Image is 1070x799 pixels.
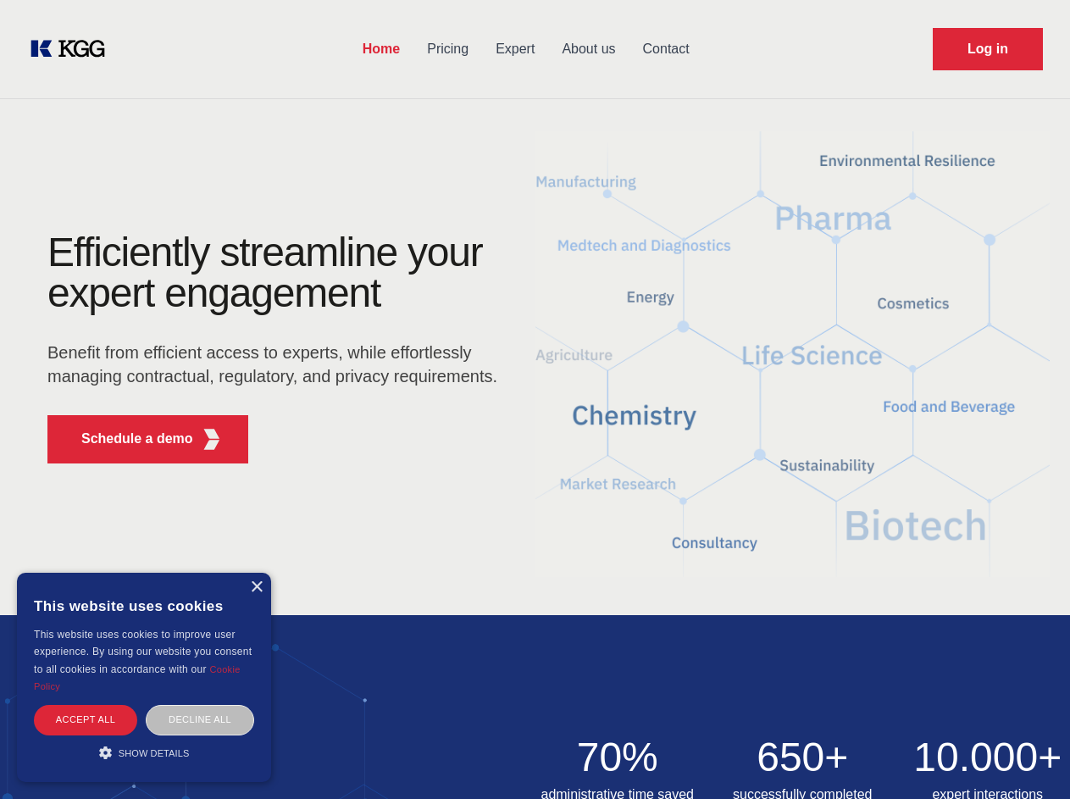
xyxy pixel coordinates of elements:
div: Accept all [34,705,137,735]
p: Benefit from efficient access to experts, while effortlessly managing contractual, regulatory, an... [47,341,508,388]
p: Schedule a demo [81,429,193,449]
div: This website uses cookies [34,585,254,626]
img: KGG Fifth Element RED [535,110,1051,598]
h2: 650+ [720,737,885,778]
a: KOL Knowledge Platform: Talk to Key External Experts (KEE) [27,36,119,63]
a: About us [548,27,629,71]
a: Contact [629,27,703,71]
span: This website uses cookies to improve user experience. By using our website you consent to all coo... [34,629,252,675]
div: Close [250,581,263,594]
button: Schedule a demoKGG Fifth Element RED [47,415,248,463]
a: Cookie Policy [34,664,241,691]
a: Request Demo [933,28,1043,70]
a: Expert [482,27,548,71]
span: Show details [119,748,190,758]
div: Decline all [146,705,254,735]
a: Home [349,27,413,71]
a: Pricing [413,27,482,71]
iframe: Chat Widget [985,718,1070,799]
h2: 70% [535,737,701,778]
img: KGG Fifth Element RED [201,429,222,450]
div: Show details [34,744,254,761]
h1: Efficiently streamline your expert engagement [47,232,508,313]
